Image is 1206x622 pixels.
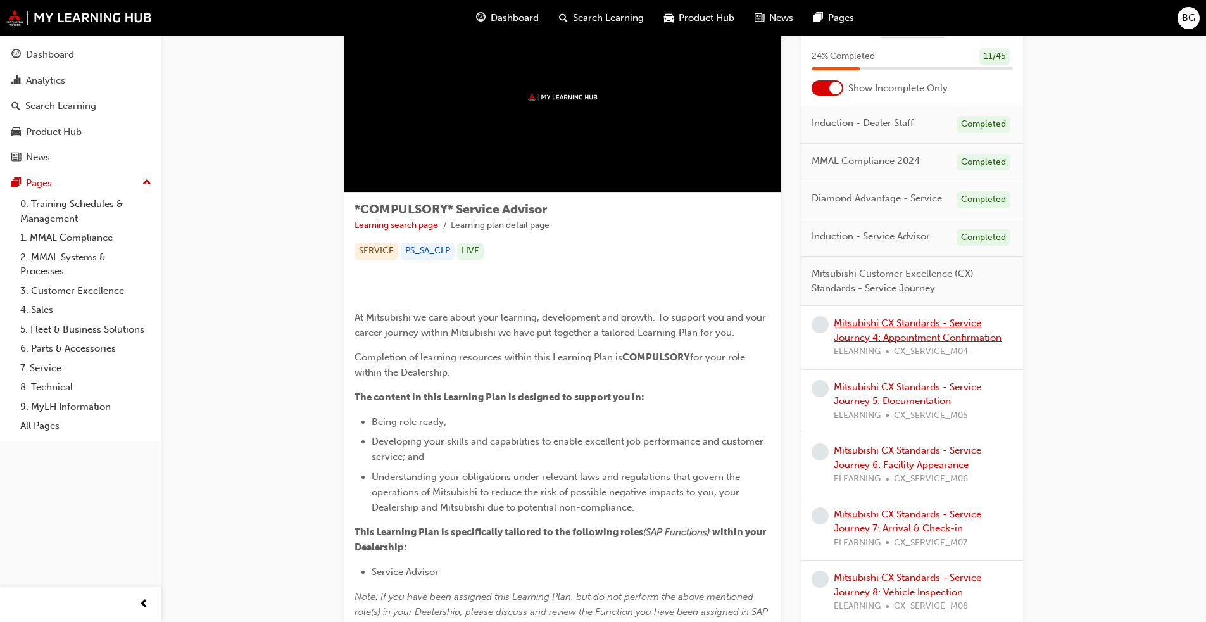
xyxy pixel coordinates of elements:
div: Pages [26,176,52,191]
span: News [769,11,793,25]
span: learningRecordVerb_NONE-icon [812,443,829,460]
span: 24 % Completed [812,49,875,64]
a: 4. Sales [15,300,156,320]
a: Dashboard [5,43,156,67]
span: guage-icon [476,10,486,26]
a: Analytics [5,69,156,92]
span: Product Hub [679,11,734,25]
div: Completed [957,229,1010,246]
span: news-icon [11,152,21,163]
span: pages-icon [11,178,21,189]
span: Dashboard [491,11,539,25]
span: chart-icon [11,75,21,87]
div: Analytics [26,73,65,88]
a: 0. Training Schedules & Management [15,194,156,228]
span: CX_SERVICE_M08 [894,599,968,614]
span: car-icon [664,10,674,26]
span: up-icon [142,175,151,191]
a: 1. MMAL Compliance [15,228,156,248]
span: learningRecordVerb_NONE-icon [812,507,829,524]
a: pages-iconPages [803,5,864,31]
a: 9. MyLH Information [15,397,156,417]
a: search-iconSearch Learning [549,5,654,31]
span: guage-icon [11,49,21,61]
a: car-iconProduct Hub [654,5,744,31]
div: Completed [957,116,1010,133]
a: Search Learning [5,94,156,118]
span: CX_SERVICE_M07 [894,536,967,550]
a: 8. Technical [15,378,156,397]
div: News [26,150,50,165]
div: Product Hub [26,125,82,139]
div: Dashboard [26,48,74,62]
span: Understanding your obligations under relevant laws and regulations that govern the operations of ... [372,471,743,513]
button: BG [1178,7,1200,29]
span: MMAL Compliance 2024 [812,154,920,168]
span: BG [1182,11,1195,25]
div: Search Learning [25,99,96,113]
span: Pages [828,11,854,25]
a: Mitsubishi CX Standards - Service Journey 6: Facility Appearance [834,445,981,471]
span: search-icon [11,101,20,112]
span: CX_SERVICE_M05 [894,409,968,423]
span: Mitsubishi Customer Excellence (CX) Standards - Service Journey [812,267,1003,295]
span: Being role ready; [372,416,446,428]
span: news-icon [755,10,764,26]
a: Mitsubishi CX Standards - Service Journey 7: Arrival & Check-in [834,509,981,535]
span: (SAP Functions) [643,526,710,538]
span: CX_SERVICE_M06 [894,472,968,486]
img: mmal [528,93,598,101]
button: Pages [5,172,156,195]
span: COMPULSORY [622,352,690,363]
span: *COMPULSORY* Service Advisor [355,202,547,217]
span: Service Advisor [372,566,439,578]
a: Product Hub [5,120,156,144]
span: pages-icon [813,10,823,26]
a: Mitsubishi CX Standards - Service Journey 5: Documentation [834,381,981,407]
a: guage-iconDashboard [466,5,549,31]
a: 6. Parts & Accessories [15,339,156,359]
span: Completion of learning resources within this Learning Plan is [355,352,622,363]
a: Mitsubishi CX Standards - Service Journey 4: Appointment Confirmation [834,317,1002,343]
a: All Pages [15,416,156,436]
div: PS_SA_CLP [401,243,455,260]
span: This Learning Plan is specifically tailored to the following roles [355,526,643,538]
span: At Mitsubishi we care about your learning, development and growth. To support you and your career... [355,312,769,338]
span: Show Incomplete Only [848,81,948,96]
a: Learning search page [355,220,438,231]
span: search-icon [559,10,568,26]
a: 3. Customer Excellence [15,281,156,301]
span: CX_SERVICE_M04 [894,345,968,359]
div: Completed [957,191,1010,208]
span: Diamond Advantage - Service [812,191,942,206]
span: learningRecordVerb_NONE-icon [812,571,829,588]
span: ELEARNING [834,472,881,486]
span: learningRecordVerb_NONE-icon [812,380,829,397]
span: prev-icon [139,597,149,612]
a: News [5,146,156,169]
span: ELEARNING [834,536,881,550]
span: ELEARNING [834,409,881,423]
span: Induction - Dealer Staff [812,116,914,130]
a: 2. MMAL Systems & Processes [15,248,156,281]
button: DashboardAnalyticsSearch LearningProduct HubNews [5,41,156,172]
img: mmal [6,10,152,26]
div: SERVICE [355,243,398,260]
span: ELEARNING [834,345,881,359]
span: within your Dealership: [355,526,768,553]
li: Learning plan detail page [451,219,550,233]
span: learningRecordVerb_NONE-icon [812,316,829,333]
span: Induction - Service Advisor [812,229,930,244]
span: The content in this Learning Plan is designed to support you in: [355,391,644,403]
a: news-iconNews [744,5,803,31]
span: for your role within the Dealership. [355,352,748,378]
span: Developing your skills and capabilities to enable excellent job performance and customer service;... [372,436,766,462]
span: Search Learning [573,11,644,25]
span: car-icon [11,127,21,138]
div: Completed [957,154,1010,171]
a: 7. Service [15,359,156,378]
div: LIVE [457,243,484,260]
span: ELEARNING [834,599,881,614]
